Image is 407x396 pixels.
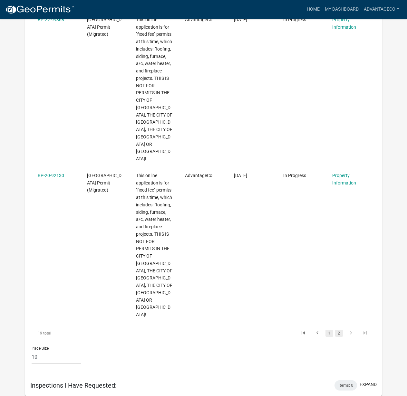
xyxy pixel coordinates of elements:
li: page 1 [325,328,334,339]
a: go to first page [297,330,309,337]
a: My Dashboard [322,3,361,15]
a: Home [304,3,322,15]
div: Items: 0 [334,380,357,391]
span: AdvantageCo [185,173,212,178]
span: 10/17/2022 [234,17,247,22]
a: Property Information [332,173,356,185]
li: page 2 [334,328,344,339]
span: 05/19/2022 [234,173,247,178]
a: go to next page [345,330,357,337]
a: 1 [325,330,333,337]
span: This online application is for "fixed fee" permits at this time, which includes: Roofing, siding,... [136,173,172,317]
span: Isanti County Building Permit (Migrated) [87,173,121,193]
a: BP-20-92130 [38,173,64,178]
a: go to previous page [311,330,324,337]
span: In Progress [283,17,306,22]
a: BP-22-99368 [38,17,64,22]
span: This online application is for "fixed fee" permits at this time, which includes: Roofing, siding,... [136,17,172,161]
span: AdvantageCo [185,17,212,22]
span: Isanti County Building Permit (Migrated) [87,17,121,37]
div: 19 total [32,325,99,341]
a: AdvantageCo [361,3,402,15]
span: In Progress [283,173,306,178]
a: go to last page [359,330,371,337]
h5: Inspections I Have Requested: [30,382,117,389]
button: expand [360,381,377,388]
a: 2 [335,330,343,337]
